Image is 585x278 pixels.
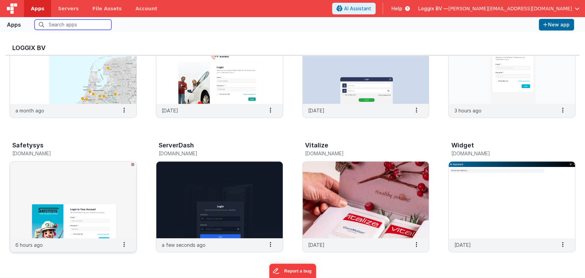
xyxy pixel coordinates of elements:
[305,142,328,149] h3: Vitalize
[332,3,376,14] button: AI Assistant
[451,142,474,149] h3: Widget
[308,107,325,114] p: [DATE]
[15,107,44,114] p: a month ago
[7,21,21,29] div: Apps
[162,107,178,114] p: [DATE]
[31,5,44,12] span: Apps
[448,5,572,12] span: [PERSON_NAME][EMAIL_ADDRESS][DOMAIN_NAME]
[539,19,574,31] button: New app
[454,241,471,249] p: [DATE]
[162,241,206,249] p: a few seconds ago
[418,5,580,12] button: Loggix BV — [PERSON_NAME][EMAIL_ADDRESS][DOMAIN_NAME]
[12,151,120,156] h5: [DOMAIN_NAME]
[35,20,111,30] input: Search apps
[454,107,481,114] p: 3 hours ago
[58,5,78,12] span: Servers
[451,151,558,156] h5: [DOMAIN_NAME]
[12,45,573,51] h3: Loggix BV
[269,264,316,278] iframe: Marker.io feedback button
[308,241,325,249] p: [DATE]
[344,5,371,12] span: AI Assistant
[305,151,412,156] h5: [DOMAIN_NAME]
[391,5,402,12] span: Help
[12,142,44,149] h3: Safetysys
[418,5,448,12] span: Loggix BV —
[93,5,122,12] span: File Assets
[159,151,266,156] h5: [DOMAIN_NAME]
[15,241,43,249] p: 6 hours ago
[159,142,194,149] h3: ServerDash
